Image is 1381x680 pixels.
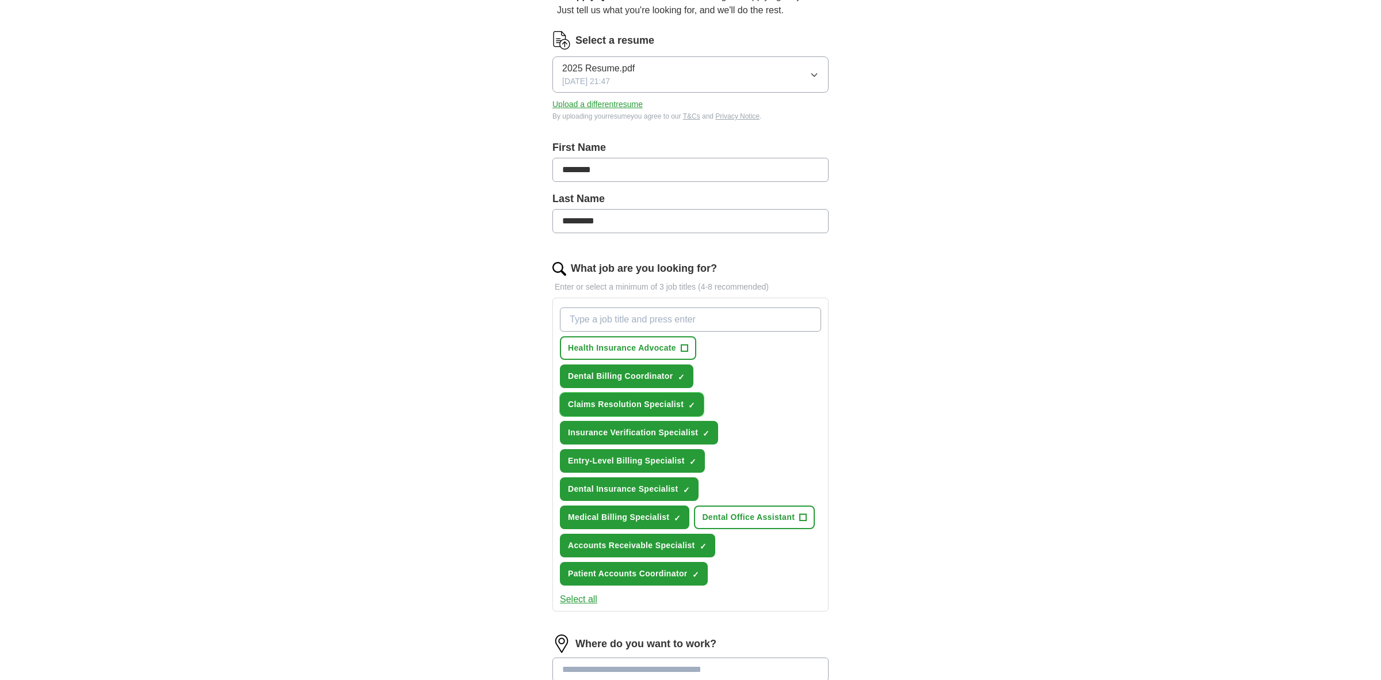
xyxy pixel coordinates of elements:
[575,33,654,48] label: Select a resume
[562,75,610,88] span: [DATE] 21:47
[560,307,821,332] input: Type a job title and press enter
[560,534,715,557] button: Accounts Receivable Specialist✓
[571,261,717,276] label: What job are you looking for?
[560,393,704,416] button: Claims Resolution Specialist✓
[552,111,829,121] div: By uploading your resume you agree to our and .
[552,191,829,207] label: Last Name
[560,506,689,529] button: Medical Billing Specialist✓
[560,364,693,388] button: Dental Billing Coordinator✓
[568,342,676,354] span: Health Insurance Advocate
[715,112,760,120] a: Privacy Notice
[568,483,678,495] span: Dental Insurance Specialist
[683,485,690,495] span: ✓
[552,56,829,93] button: 2025 Resume.pdf[DATE] 21:47
[575,636,716,652] label: Where do you want to work?
[674,514,681,523] span: ✓
[692,570,699,579] span: ✓
[560,477,699,501] button: Dental Insurance Specialist✓
[562,62,635,75] span: 2025 Resume.pdf
[700,542,707,551] span: ✓
[552,262,566,276] img: search.png
[568,568,688,580] span: Patient Accounts Coordinator
[688,401,695,410] span: ✓
[560,421,718,445] button: Insurance Verification Specialist✓
[568,511,669,523] span: Medical Billing Specialist
[568,398,684,411] span: Claims Resolution Specialist
[703,429,709,438] span: ✓
[552,140,829,155] label: First Name
[560,336,696,360] button: Health Insurance Advocate
[560,562,708,586] button: Patient Accounts Coordinator✓
[568,455,685,467] span: Entry-Level Billing Specialist
[689,457,696,466] span: ✓
[560,449,705,473] button: Entry-Level Billing Specialist✓
[683,112,700,120] a: T&Cs
[560,592,597,606] button: Select all
[552,281,829,293] p: Enter or select a minimum of 3 job titles (4-8 recommended)
[552,635,571,653] img: location.png
[568,370,673,382] span: Dental Billing Coordinator
[678,373,685,382] span: ✓
[702,511,795,523] span: Dental Office Assistant
[694,506,815,529] button: Dental Office Assistant
[568,540,695,552] span: Accounts Receivable Specialist
[552,98,643,111] button: Upload a differentresume
[552,31,571,50] img: CV Icon
[568,427,698,439] span: Insurance Verification Specialist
